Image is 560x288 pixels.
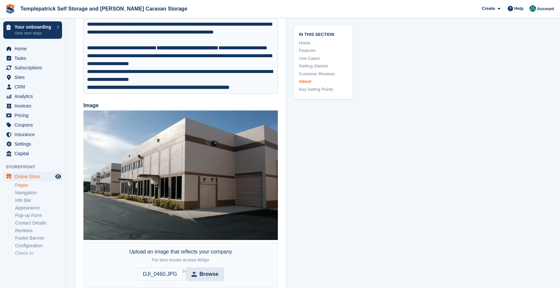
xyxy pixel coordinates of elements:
[3,130,62,139] a: menu
[14,149,54,158] span: Capital
[3,63,62,72] a: menu
[3,92,62,101] a: menu
[5,4,15,14] img: stora-icon-8386f47178a22dfd0bd8f6a31ec36ba5ce8667c1dd55bd0f319d3a0aa187defe.svg
[83,102,278,109] label: Image
[137,268,183,281] span: DJI_0460.JPG
[14,25,54,29] p: Your onboarding
[3,21,62,39] a: Your onboarding View next steps
[299,71,347,77] a: Customer Reviews
[3,120,62,130] a: menu
[299,40,347,46] a: Home
[299,31,347,37] span: In this section
[3,54,62,63] a: menu
[3,82,62,91] a: menu
[3,139,62,149] a: menu
[15,243,62,249] a: Configuration
[14,73,54,82] span: Sites
[152,257,209,262] span: For best results at least 800px
[15,220,62,226] a: Contact Details
[14,30,54,36] p: View next steps
[529,5,536,12] img: Gareth Hagan
[6,164,65,170] span: Storefront
[14,172,54,181] span: Online Store
[14,111,54,120] span: Pricing
[15,205,62,211] a: Appearance
[537,6,554,12] span: Account
[14,63,54,72] span: Subscriptions
[15,197,62,204] a: Info Bar
[15,190,62,196] a: Navigation
[14,130,54,139] span: Insurance
[299,86,347,93] a: Key Selling Points
[482,5,495,12] span: Create
[15,250,62,256] a: Check-in
[18,3,190,14] a: Templepatrick Self Storage and [PERSON_NAME] Caravan Storage
[15,235,62,241] a: Footer Banner
[3,111,62,120] a: menu
[14,82,54,91] span: CRM
[15,228,62,234] a: Reviews
[129,248,232,264] div: Upload an image that reflects your company
[14,54,54,63] span: Tasks
[14,92,54,101] span: Analytics
[514,5,524,12] span: Help
[299,63,347,69] a: Getting Started
[15,212,62,219] a: Pop-up Form
[299,78,347,85] a: About
[14,120,54,130] span: Coupons
[3,44,62,53] a: menu
[137,268,224,281] input: Browse DJI_0460.JPG
[199,270,218,278] strong: Browse
[3,73,62,82] a: menu
[15,182,62,188] a: Pages
[14,101,54,110] span: Invoices
[54,173,62,180] a: Preview store
[299,55,347,62] a: Use Cases
[3,101,62,110] a: menu
[3,172,62,181] a: menu
[14,44,54,53] span: Home
[83,110,278,240] img: Templepatrick%20Self%20Storage%20and%20Hagans%20Caravan%20Storage-about.jpg
[14,139,54,149] span: Settings
[3,149,62,158] a: menu
[299,47,347,54] a: Features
